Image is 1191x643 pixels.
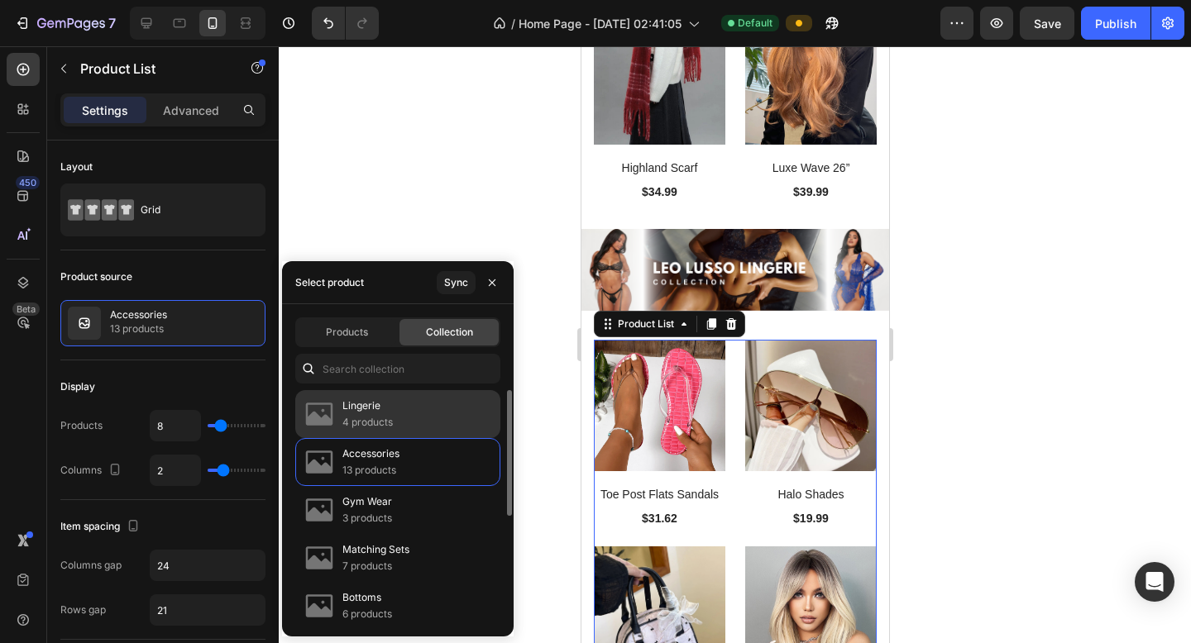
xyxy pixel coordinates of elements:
[151,550,265,580] input: Auto
[511,15,515,32] span: /
[60,269,132,284] div: Product source
[108,13,116,33] p: 7
[60,418,103,433] div: Products
[60,460,125,482] div: Columns
[426,325,473,340] span: Collection
[68,307,101,340] img: collection feature img
[110,321,167,337] p: 13 products
[303,589,336,622] img: collections
[60,160,93,174] div: Layout
[1081,7,1150,40] button: Publish
[342,510,392,526] p: 3 products
[1034,17,1061,31] span: Save
[738,16,772,31] span: Default
[342,541,409,558] p: Matching Sets
[60,379,95,394] div: Display
[444,275,468,290] div: Sync
[141,191,242,229] div: Grid
[312,7,379,40] div: Undo/Redo
[303,445,336,479] img: collections
[60,603,106,617] div: Rows gap
[581,46,889,643] iframe: Design area
[7,7,123,40] button: 7
[342,606,392,622] p: 6 products
[295,275,364,290] div: Select product
[342,589,392,606] p: Bottoms
[151,411,200,441] input: Auto
[1095,15,1136,32] div: Publish
[82,102,128,119] p: Settings
[342,398,393,414] p: Lingerie
[12,302,40,316] div: Beta
[60,558,122,573] div: Columns gap
[110,309,167,321] p: Accessories
[342,493,392,510] p: Gym Wear
[342,558,409,574] p: 7 products
[326,325,368,340] span: Products
[1020,7,1074,40] button: Save
[303,541,336,574] img: collections
[437,271,476,294] button: Sync
[303,493,336,526] img: collections
[342,462,399,479] p: 13 products
[80,59,221,79] p: Product List
[342,414,393,431] p: 4 products
[342,445,399,462] p: Accessories
[151,455,200,485] input: Auto
[163,102,219,119] p: Advanced
[295,354,500,383] input: Search collection
[33,270,96,285] div: Product List
[303,398,336,431] img: collections
[1135,562,1174,602] div: Open Intercom Messenger
[16,176,40,189] div: 450
[60,516,143,538] div: Item spacing
[151,595,265,625] input: Auto
[519,15,682,32] span: Home Page - [DATE] 02:41:05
